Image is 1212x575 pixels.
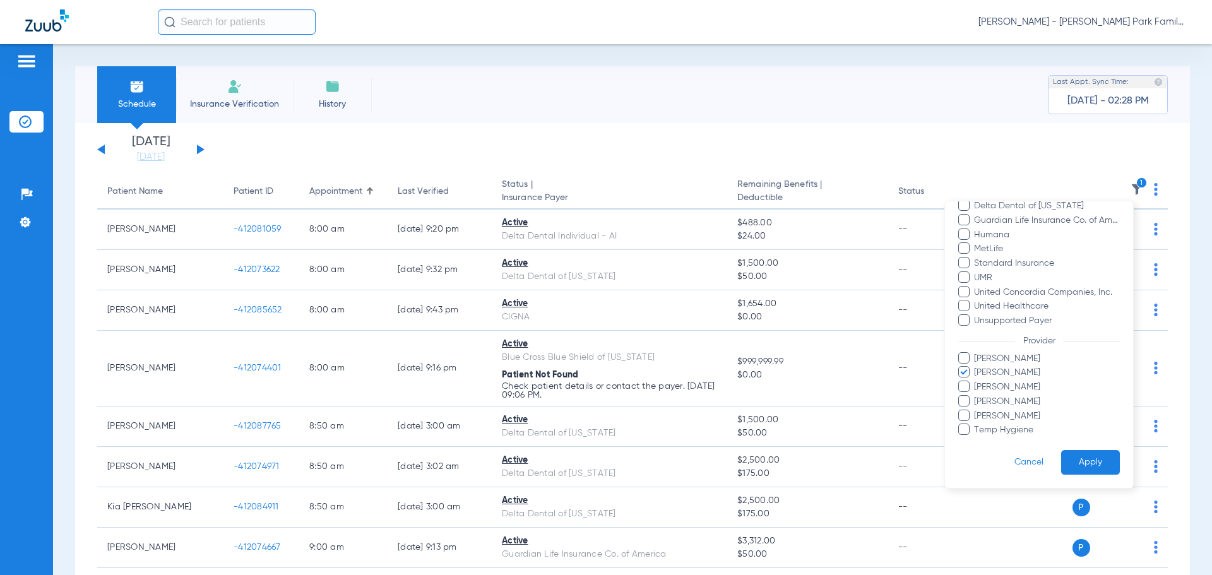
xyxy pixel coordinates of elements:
[973,242,1120,256] span: MetLife
[973,314,1120,328] span: Unsupported Payer
[973,271,1120,285] span: UMR
[973,424,1120,437] span: Temp Hygiene
[973,395,1120,408] span: [PERSON_NAME]
[1015,336,1063,345] span: Provider
[973,199,1120,213] span: Delta Dental of [US_STATE]
[997,450,1061,475] button: Cancel
[973,286,1120,299] span: United Concordia Companies, Inc.
[973,366,1120,379] span: [PERSON_NAME]
[973,214,1120,227] span: Guardian Life Insurance Co. of America
[973,410,1120,423] span: [PERSON_NAME]
[973,352,1120,365] span: [PERSON_NAME]
[973,300,1120,313] span: United Healthcare
[973,381,1120,394] span: [PERSON_NAME]
[973,228,1120,242] span: Humana
[973,257,1120,270] span: Standard Insurance
[1061,450,1120,475] button: Apply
